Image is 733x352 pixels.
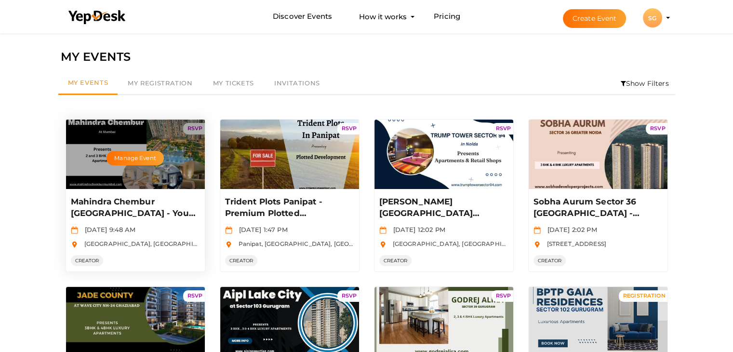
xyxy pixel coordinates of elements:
[107,151,163,165] button: Manage Event
[264,72,330,95] a: Invitations
[388,240,598,247] span: [GEOGRAPHIC_DATA], [GEOGRAPHIC_DATA], [GEOGRAPHIC_DATA]
[434,8,460,26] a: Pricing
[225,227,232,234] img: calendar.svg
[234,240,400,247] span: Panipat, [GEOGRAPHIC_DATA], [GEOGRAPHIC_DATA]
[274,79,320,87] span: Invitations
[356,8,410,26] button: How it works
[58,72,118,95] a: My Events
[379,196,506,219] p: [PERSON_NAME][GEOGRAPHIC_DATA] [GEOGRAPHIC_DATA] - A Landmark of Luxury Living and Premium Retail
[543,226,597,233] span: [DATE] 2:02 PM
[563,9,626,28] button: Create Event
[614,72,675,95] li: Show Filters
[61,48,673,66] div: MY EVENTS
[388,226,445,233] span: [DATE] 12:02 PM
[80,226,136,233] span: [DATE] 9:48 AM
[533,227,541,234] img: calendar.svg
[533,241,541,248] img: location.svg
[203,72,264,95] a: My Tickets
[128,79,192,87] span: My Registration
[225,196,352,219] p: Trident Plots Panipat - Premium Plotted Development in a Thriving Location
[640,8,665,28] button: SG
[379,255,412,266] span: CREATOR
[379,241,386,248] img: location.svg
[225,241,232,248] img: location.svg
[533,196,660,219] p: Sobha Aurum Sector 36 [GEOGRAPHIC_DATA] - Luxury Living Amidst Urban Convenience
[71,241,78,248] img: location.svg
[225,255,258,266] span: CREATOR
[542,240,606,247] span: [STREET_ADDRESS]
[71,227,78,234] img: calendar.svg
[533,255,566,266] span: CREATOR
[234,226,288,233] span: [DATE] 1:47 PM
[273,8,332,26] a: Discover Events
[68,79,108,86] span: My Events
[213,79,254,87] span: My Tickets
[379,227,386,234] img: calendar.svg
[71,196,198,219] p: Mahindra Chembur [GEOGRAPHIC_DATA] - Your Dream Home Awaits
[118,72,202,95] a: My Registration
[643,8,662,27] div: SG
[643,14,662,22] profile-pic: SG
[71,255,104,266] span: CREATOR
[80,240,358,247] span: [GEOGRAPHIC_DATA], [GEOGRAPHIC_DATA], [GEOGRAPHIC_DATA], [GEOGRAPHIC_DATA]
